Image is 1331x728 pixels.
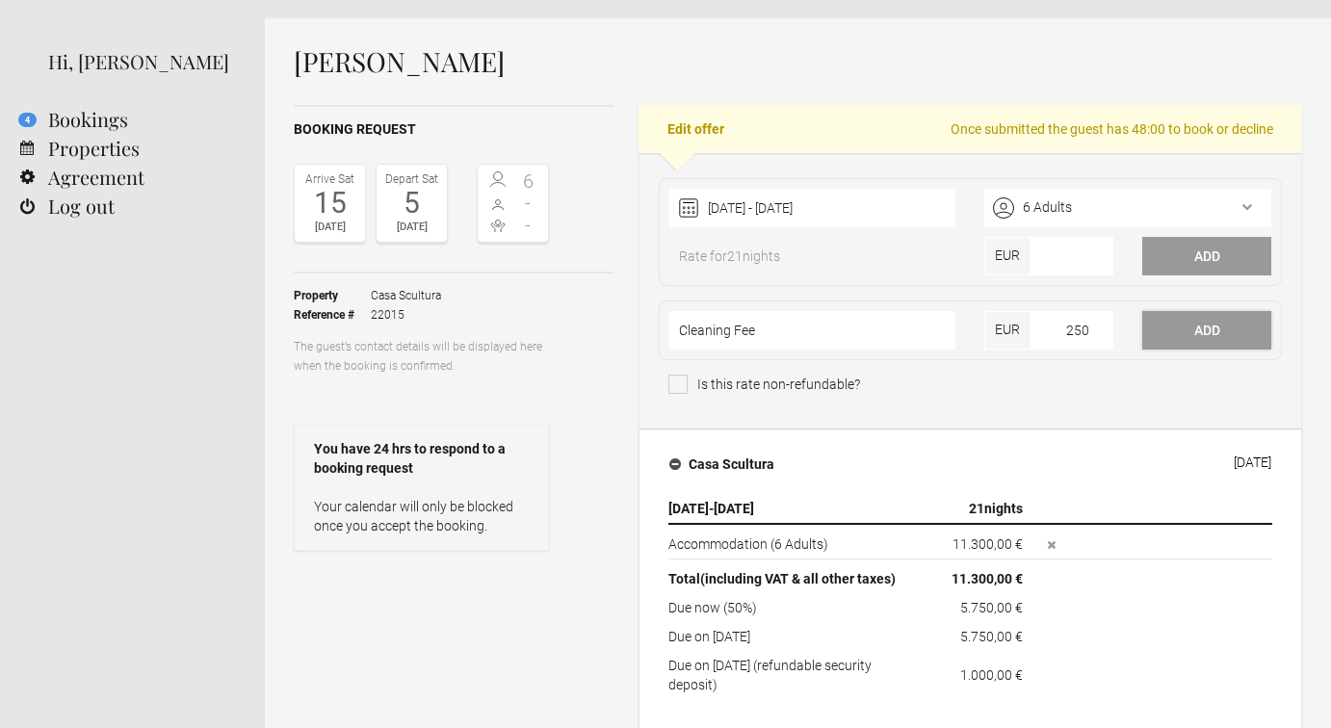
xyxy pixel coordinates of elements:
[381,189,442,218] div: 5
[668,494,910,524] th: -
[668,651,910,694] td: Due on [DATE] (refundable security deposit)
[381,169,442,189] div: Depart Sat
[314,439,529,478] strong: You have 24 hrs to respond to a booking request
[300,189,360,218] div: 15
[294,119,613,140] h2: Booking request
[294,337,549,376] p: The guest’s contact details will be displayed here when the booking is confirmed.
[953,536,1023,552] flynt-currency: 11.300,00 €
[700,571,896,586] span: (including VAT & all other taxes)
[669,247,790,275] span: Rate for nights
[513,216,544,235] span: -
[294,305,371,325] strong: Reference #
[668,559,910,594] th: Total
[960,600,1023,615] flynt-currency: 5.750,00 €
[727,248,743,264] span: 21
[668,375,860,394] span: Is this rate non-refundable?
[668,593,910,622] td: Due now (50%)
[952,571,1023,586] flynt-currency: 11.300,00 €
[381,218,442,237] div: [DATE]
[294,47,1302,76] h1: [PERSON_NAME]
[314,497,529,535] p: Your calendar will only be blocked once you accept the booking.
[984,311,1031,350] span: EUR
[513,171,544,191] span: 6
[1142,237,1271,275] button: Add
[910,494,1031,524] th: nights
[371,305,441,325] span: 22015
[18,113,37,127] flynt-notification-badge: 4
[984,237,1031,275] span: EUR
[714,501,754,516] span: [DATE]
[960,667,1023,683] flynt-currency: 1.000,00 €
[1234,455,1271,470] div: [DATE]
[300,218,360,237] div: [DATE]
[669,455,774,474] h4: Casa Scultura
[300,169,360,189] div: Arrive Sat
[969,501,984,516] span: 21
[371,286,441,305] span: Casa Scultura
[951,119,1273,139] span: Once submitted the guest has 48:00 to book or decline
[639,105,1302,153] h2: Edit offer
[294,286,371,305] strong: Property
[513,194,544,213] span: -
[960,629,1023,644] flynt-currency: 5.750,00 €
[669,311,956,350] input: Name of expense or discount
[668,501,709,516] span: [DATE]
[668,622,910,651] td: Due on [DATE]
[1142,311,1271,350] button: Add
[654,444,1287,484] button: Casa Scultura [DATE]
[48,47,236,76] div: Hi, [PERSON_NAME]
[668,524,910,559] td: Accommodation (6 Adults)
